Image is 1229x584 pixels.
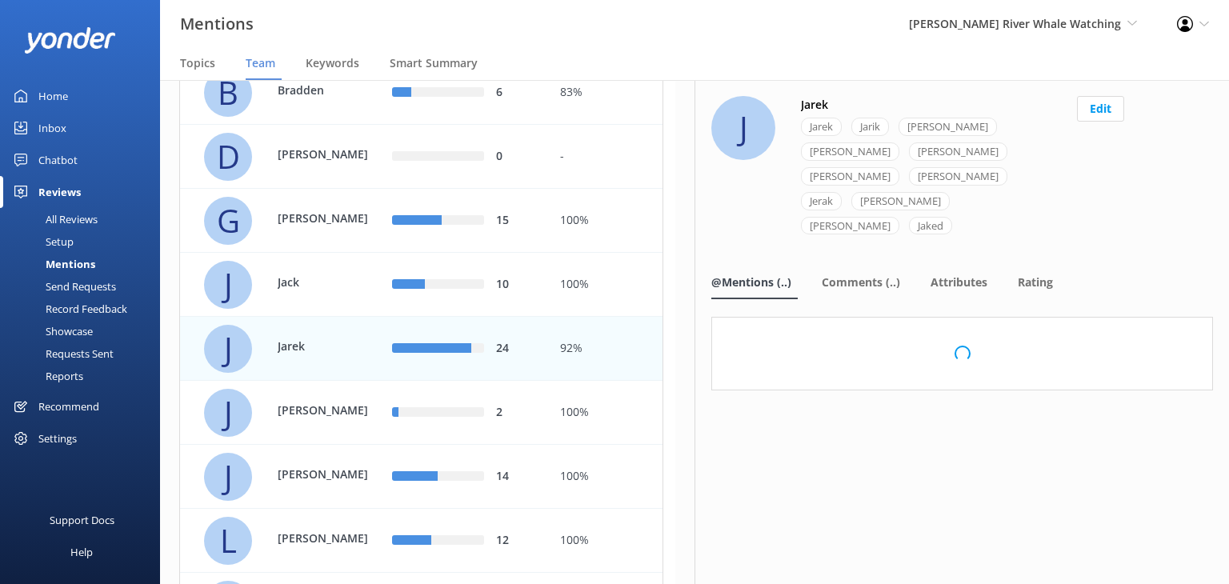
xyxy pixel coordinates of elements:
[10,275,160,298] a: Send Requests
[306,55,359,71] span: Keywords
[179,317,663,381] div: row
[10,342,114,365] div: Requests Sent
[204,133,252,181] div: D
[24,27,116,54] img: yonder-white-logo.png
[560,404,651,422] div: 100%
[1077,96,1124,122] button: Edit
[10,298,160,320] a: Record Feedback
[278,402,382,419] p: [PERSON_NAME]
[851,192,950,210] div: [PERSON_NAME]
[711,96,775,160] div: J
[801,167,899,186] div: [PERSON_NAME]
[38,80,68,112] div: Home
[10,208,98,230] div: All Reviews
[204,197,252,245] div: G
[801,217,899,235] div: [PERSON_NAME]
[10,320,160,342] a: Showcase
[204,453,252,501] div: J
[711,274,791,290] span: @Mentions (..)
[496,212,536,230] div: 15
[10,230,74,253] div: Setup
[496,340,536,358] div: 24
[801,118,842,136] div: Jarek
[179,189,663,253] div: row
[38,176,81,208] div: Reviews
[179,381,663,445] div: row
[278,466,382,483] p: [PERSON_NAME]
[909,167,1007,186] div: [PERSON_NAME]
[278,530,382,547] p: [PERSON_NAME]
[560,532,651,550] div: 100%
[496,404,536,422] div: 2
[10,253,95,275] div: Mentions
[10,275,116,298] div: Send Requests
[801,96,828,114] h4: Jarek
[10,208,160,230] a: All Reviews
[179,61,663,125] div: row
[801,142,899,161] div: [PERSON_NAME]
[204,325,252,373] div: J
[180,11,254,37] h3: Mentions
[560,276,651,294] div: 100%
[560,340,651,358] div: 92%
[10,298,127,320] div: Record Feedback
[278,338,382,355] p: Jarek
[179,445,663,509] div: row
[899,118,997,136] div: [PERSON_NAME]
[10,230,160,253] a: Setup
[179,509,663,573] div: row
[10,253,160,275] a: Mentions
[560,212,651,230] div: 100%
[278,274,382,291] p: Jack
[180,55,215,71] span: Topics
[822,274,900,290] span: Comments (..)
[560,148,651,166] div: -
[909,217,952,235] div: Jaked
[1018,274,1053,290] span: Rating
[496,532,536,550] div: 12
[931,274,987,290] span: Attributes
[909,142,1007,161] div: [PERSON_NAME]
[801,192,842,210] div: Jerak
[179,125,663,189] div: row
[38,112,66,144] div: Inbox
[38,144,78,176] div: Chatbot
[179,253,663,317] div: row
[278,82,382,99] p: Bradden
[390,55,478,71] span: Smart Summary
[204,389,252,437] div: J
[496,148,536,166] div: 0
[10,342,160,365] a: Requests Sent
[909,16,1121,31] span: [PERSON_NAME] River Whale Watching
[560,468,651,486] div: 100%
[246,55,275,71] span: Team
[50,504,114,536] div: Support Docs
[278,146,382,163] p: [PERSON_NAME]
[10,320,93,342] div: Showcase
[10,365,83,387] div: Reports
[204,517,252,565] div: L
[38,390,99,422] div: Recommend
[278,210,382,227] p: [PERSON_NAME]
[70,536,93,568] div: Help
[560,84,651,102] div: 83%
[496,276,536,294] div: 10
[851,118,889,136] div: Jarik
[10,365,160,387] a: Reports
[496,84,536,102] div: 6
[38,422,77,454] div: Settings
[204,69,252,117] div: B
[204,261,252,309] div: J
[496,468,536,486] div: 14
